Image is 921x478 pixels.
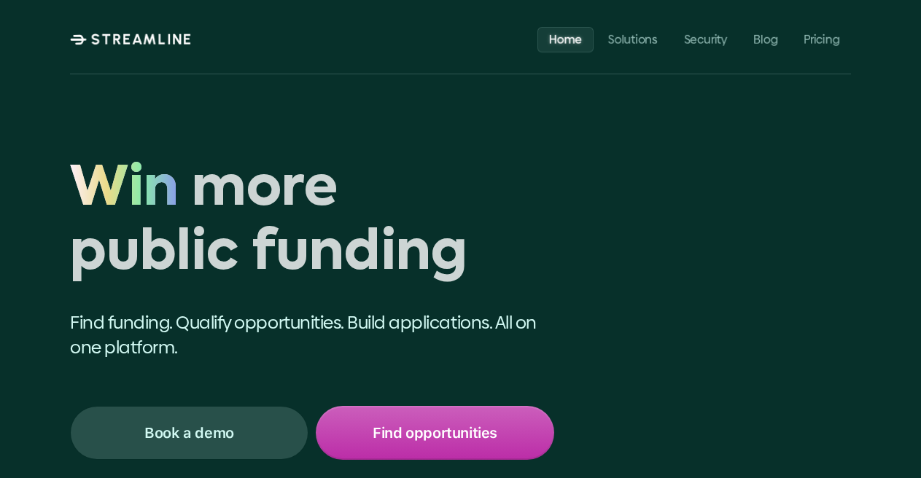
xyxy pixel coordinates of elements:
a: Book a demo [70,406,308,460]
p: Home [549,32,582,46]
p: Security [684,32,727,46]
a: Pricing [792,26,851,52]
p: Find funding. Qualify opportunities. Build applications. All on one platform. [70,310,554,359]
a: STREAMLINE [70,31,192,48]
p: STREAMLINE [91,31,192,48]
p: Book a demo [144,423,234,442]
h1: Win more public funding [70,158,554,288]
p: Pricing [804,32,839,46]
a: Security [672,26,739,52]
p: Find opportunities [373,423,497,442]
p: Blog [754,32,778,46]
a: Home [537,26,594,52]
a: Find opportunities [316,406,554,460]
a: Blog [742,26,790,52]
p: Solutions [608,32,658,46]
span: Win [70,158,179,223]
